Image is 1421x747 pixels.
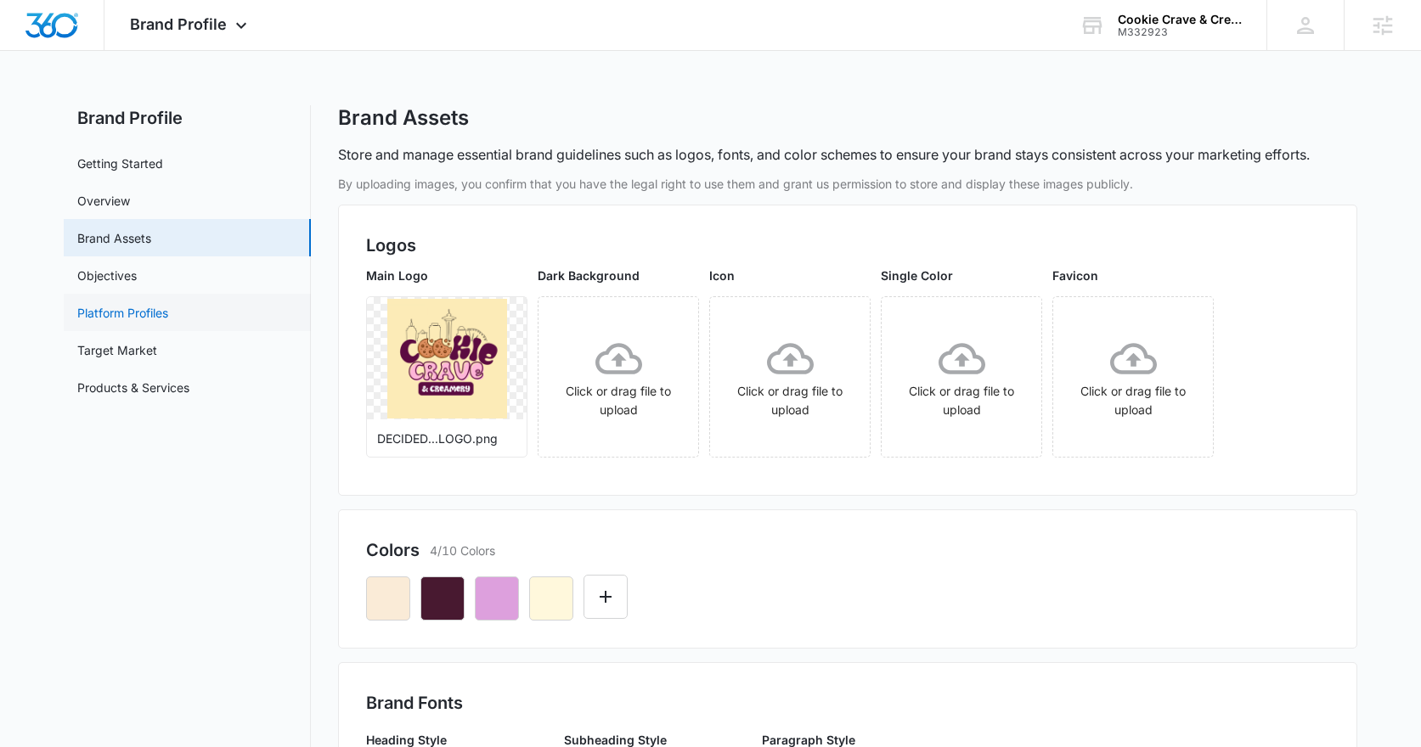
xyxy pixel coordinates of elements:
[377,430,516,447] p: DECIDED...LOGO.png
[338,175,1357,193] p: By uploading images, you confirm that you have the legal right to use them and grant us permissio...
[584,575,628,619] button: Edit Color
[430,542,495,559] p: 4/10 Colors
[881,267,1042,284] p: Single Color
[539,335,698,419] div: Click or drag file to upload
[882,297,1041,457] span: Click or drag file to upload
[77,304,168,322] a: Platform Profiles
[710,297,870,457] span: Click or drag file to upload
[387,299,507,418] img: User uploaded logo
[710,335,870,419] div: Click or drag file to upload
[539,297,698,457] span: Click or drag file to upload
[538,267,699,284] p: Dark Background
[130,15,227,33] span: Brand Profile
[1118,13,1242,26] div: account name
[77,229,151,247] a: Brand Assets
[366,233,1329,258] h2: Logos
[1052,267,1214,284] p: Favicon
[77,154,163,172] a: Getting Started
[1118,26,1242,38] div: account id
[77,341,157,359] a: Target Market
[338,144,1310,165] p: Store and manage essential brand guidelines such as logos, fonts, and color schemes to ensure you...
[77,192,130,210] a: Overview
[882,335,1041,419] div: Click or drag file to upload
[64,105,311,131] h2: Brand Profile
[709,267,871,284] p: Icon
[1053,335,1213,419] div: Click or drag file to upload
[77,267,137,284] a: Objectives
[77,379,189,396] a: Products & Services
[366,537,420,563] h2: Colors
[338,105,469,131] h1: Brand Assets
[366,690,1329,716] h2: Brand Fonts
[1053,297,1213,457] span: Click or drag file to upload
[366,267,527,284] p: Main Logo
